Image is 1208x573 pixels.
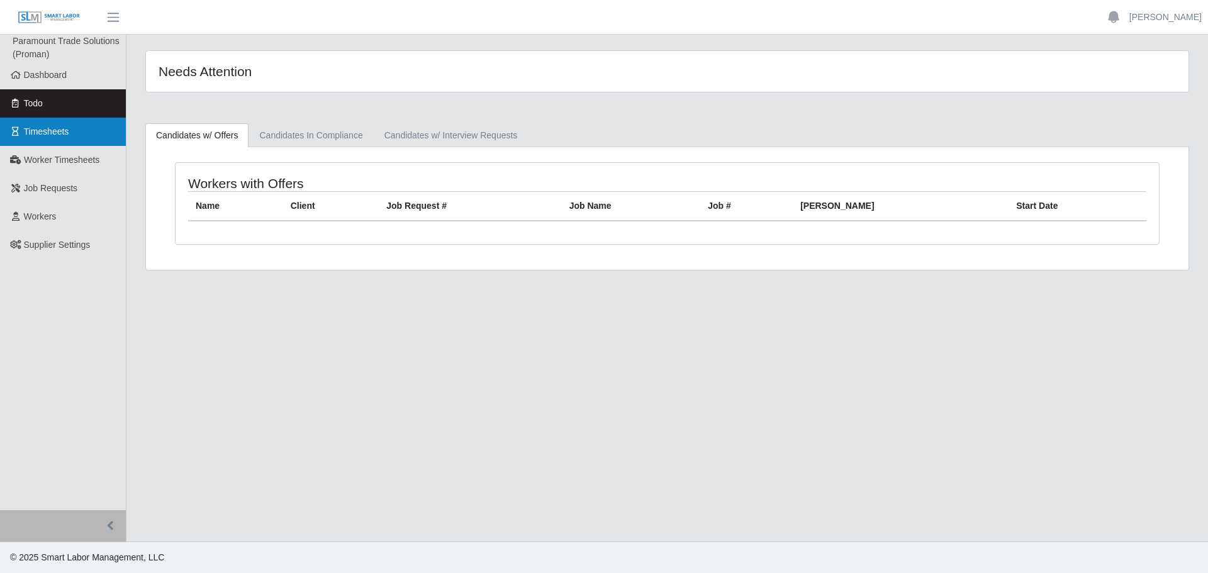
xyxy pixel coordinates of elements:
th: Client [283,192,379,221]
a: Candidates w/ Offers [145,123,249,148]
img: SLM Logo [18,11,81,25]
a: Candidates w/ Interview Requests [374,123,528,148]
th: Job Request # [379,192,561,221]
span: Supplier Settings [24,240,91,250]
th: Job # [700,192,793,221]
h4: Workers with Offers [188,175,576,191]
span: Job Requests [24,183,78,193]
span: Worker Timesheets [24,155,99,165]
span: Paramount Trade Solutions (Proman) [13,36,120,59]
th: [PERSON_NAME] [793,192,1009,221]
th: Job Name [562,192,701,221]
a: Candidates In Compliance [249,123,373,148]
th: Start Date [1009,192,1146,221]
span: Todo [24,98,43,108]
h4: Needs Attention [159,64,571,79]
span: Timesheets [24,126,69,136]
span: Dashboard [24,70,67,80]
span: © 2025 Smart Labor Management, LLC [10,552,164,562]
a: [PERSON_NAME] [1129,11,1202,24]
span: Workers [24,211,57,221]
th: Name [188,192,283,221]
